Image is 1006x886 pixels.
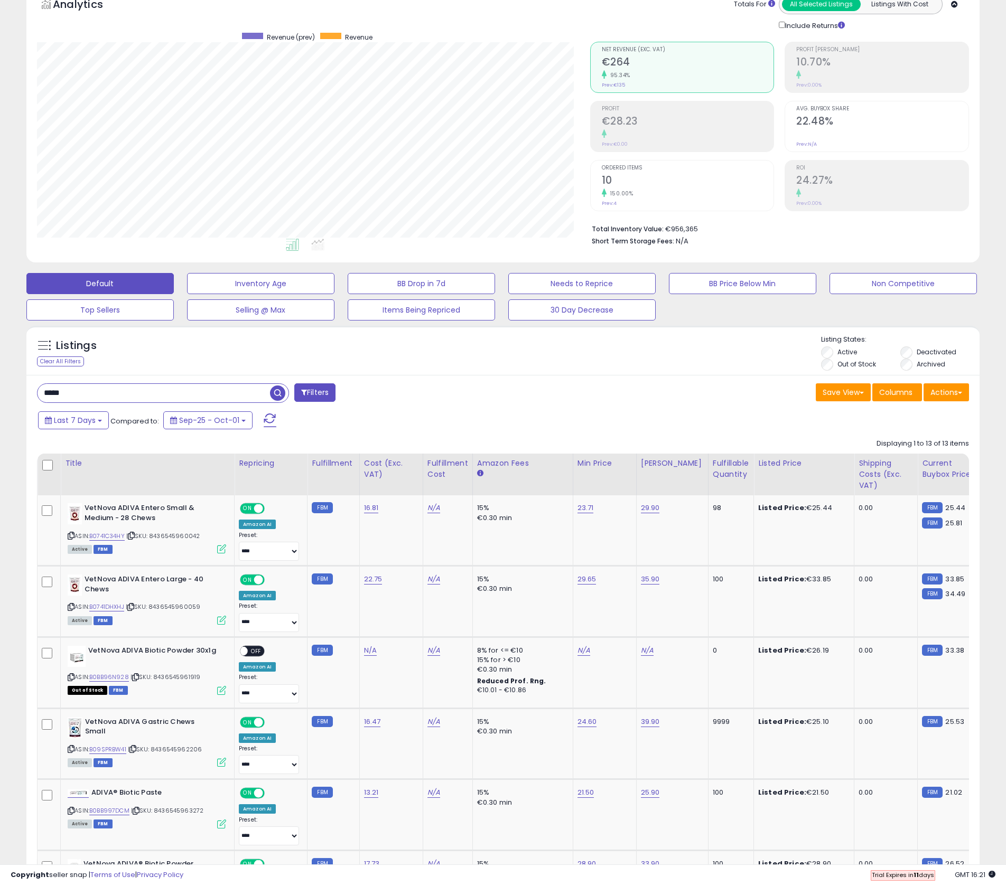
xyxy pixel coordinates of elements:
span: OFF [263,789,280,798]
a: 21.50 [577,787,594,798]
div: €25.44 [758,503,846,513]
small: FBM [312,645,332,656]
span: OFF [248,647,265,656]
button: 30 Day Decrease [508,299,656,321]
div: Amazon Fees [477,458,569,469]
a: 16.81 [364,503,379,513]
button: Columns [872,383,922,401]
div: seller snap | | [11,870,183,880]
button: Items Being Repriced [348,299,495,321]
b: VetNova ADIVA Entero Small & Medium - 28 Chews [85,503,213,525]
div: Amazon AI [239,591,276,600]
a: 16.47 [364,717,381,727]
button: BB Price Below Min [669,273,816,294]
a: 33.90 [641,859,660,869]
span: | SKU: 8436545962206 [128,745,202,753]
a: Terms of Use [90,870,135,880]
a: B0741C34HY [89,532,125,541]
small: 150.00% [607,190,634,197]
div: 0.00 [859,788,909,797]
button: Needs to Reprice [508,273,656,294]
b: Total Inventory Value: [592,224,664,233]
label: Archived [917,360,945,369]
div: Preset: [239,602,299,632]
div: 9999 [713,717,746,727]
div: 100 [713,788,746,797]
b: Listed Price: [758,787,806,797]
span: All listings currently available for purchase on Amazon [68,545,92,554]
a: N/A [427,574,440,585]
div: Preset: [239,674,299,703]
div: €0.30 min [477,798,565,807]
div: Amazon AI [239,662,276,672]
div: Preset: [239,745,299,775]
a: 24.60 [577,717,597,727]
div: ASIN: [68,717,226,766]
small: Prev: 0.00% [796,200,822,206]
h2: 10 [602,174,774,188]
a: 13.21 [364,787,379,798]
h2: 10.70% [796,56,968,70]
div: €0.30 min [477,513,565,523]
span: 21.02 [945,787,962,797]
span: | SKU: 8436545960059 [126,602,200,611]
a: B09SPRBW41 [89,745,126,754]
div: €33.85 [758,574,846,584]
b: 11 [914,871,919,879]
div: 15% [477,788,565,797]
div: Amazon AI [239,520,276,529]
b: Listed Price: [758,859,806,869]
a: 23.71 [577,503,594,513]
div: Amazon AI [239,733,276,743]
div: Preset: [239,816,299,846]
div: 15% [477,717,565,727]
small: FBM [922,573,943,585]
div: 98 [713,503,746,513]
small: FBM [922,502,943,513]
a: 29.65 [577,574,597,585]
div: €21.50 [758,788,846,797]
h2: €28.23 [602,115,774,129]
span: Net Revenue (Exc. VAT) [602,47,774,53]
img: 31x7sfqBS0L._SL40_.jpg [68,789,89,796]
div: 0.00 [859,859,909,869]
span: FBM [94,545,113,554]
div: 15% for > €10 [477,655,565,665]
span: ON [241,504,254,513]
a: B0BB96N928 [89,673,129,682]
div: 100 [713,859,746,869]
span: Ordered Items [602,165,774,171]
b: ADIVA® Biotic Paste [91,788,220,800]
button: Non Competitive [830,273,977,294]
div: Amazon AI [239,804,276,814]
img: 413K0vfTatL._SL40_.jpg [68,717,82,738]
span: 34.49 [945,589,965,599]
div: Current Buybox Price [922,458,976,480]
b: VetNova ADIVA® Biotic Powder [83,859,212,872]
li: €956,365 [592,222,962,234]
small: FBM [922,645,943,656]
span: 33.85 [945,574,964,584]
div: 0.00 [859,574,909,584]
a: 35.90 [641,574,660,585]
h5: Listings [56,338,97,353]
small: Prev: €0.00 [602,141,628,147]
div: ASIN: [68,788,226,827]
b: Listed Price: [758,645,806,655]
span: Revenue [345,33,372,42]
strong: Copyright [11,870,49,880]
span: ON [241,789,254,798]
span: 26.52 [945,859,964,869]
span: OFF [263,718,280,727]
div: Preset: [239,532,299,561]
button: Selling @ Max [187,299,334,321]
span: Sep-25 - Oct-01 [179,415,239,426]
a: N/A [641,645,654,656]
span: FBM [94,758,113,767]
a: N/A [577,645,590,656]
div: ASIN: [68,646,226,694]
a: 17.73 [364,859,380,869]
div: Listed Price [758,458,850,469]
img: 41bYOMq506L._SL40_.jpg [68,503,82,524]
h2: 22.48% [796,115,968,129]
